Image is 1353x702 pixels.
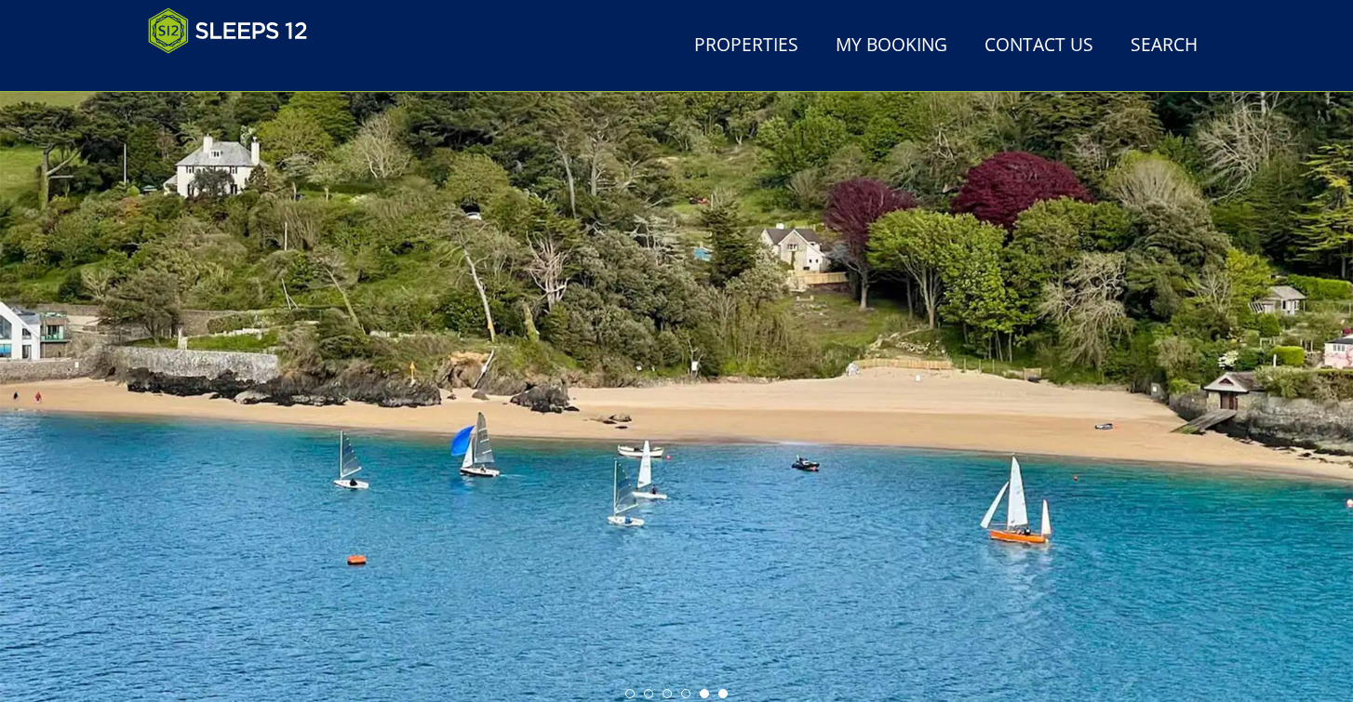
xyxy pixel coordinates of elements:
[139,65,334,81] iframe: Customer reviews powered by Trustpilot
[977,25,1101,67] a: Contact Us
[828,25,955,67] a: My Booking
[1123,25,1205,67] a: Search
[148,7,308,54] img: Sleeps 12
[687,25,806,67] a: Properties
